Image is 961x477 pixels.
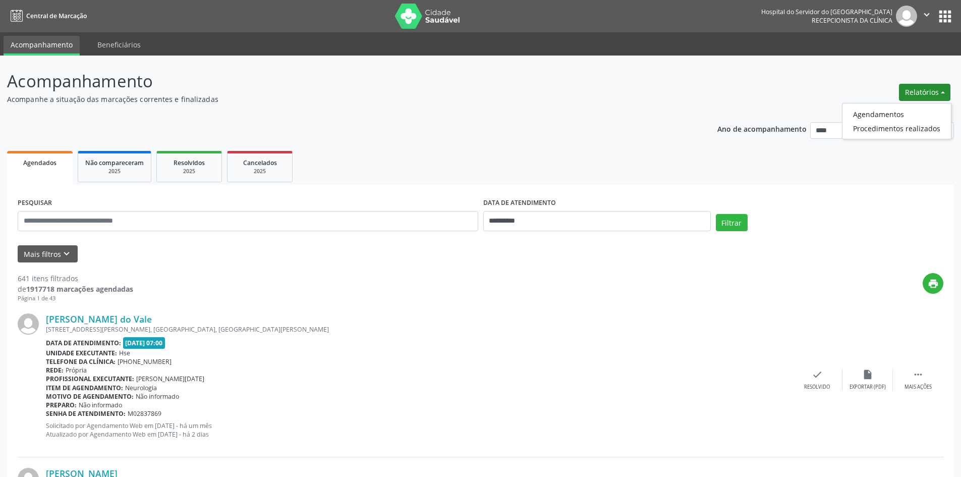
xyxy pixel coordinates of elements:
div: Página 1 de 43 [18,294,133,303]
span: [DATE] 07:00 [123,337,165,349]
span: Não informado [136,392,179,401]
b: Senha de atendimento: [46,409,126,418]
i: print [928,278,939,289]
a: Central de Marcação [7,8,87,24]
b: Rede: [46,366,64,375]
div: Mais ações [905,384,932,391]
img: img [18,313,39,335]
div: Resolvido [804,384,830,391]
span: Não compareceram [85,158,144,167]
div: 2025 [235,168,285,175]
button: Mais filtroskeyboard_arrow_down [18,245,78,263]
b: Unidade executante: [46,349,117,357]
span: Neurologia [125,384,157,392]
i: check [812,369,823,380]
i:  [913,369,924,380]
div: 2025 [85,168,144,175]
i: keyboard_arrow_down [61,248,72,259]
a: [PERSON_NAME] do Vale [46,313,152,325]
img: img [896,6,917,27]
strong: 1917718 marcações agendadas [26,284,133,294]
a: Beneficiários [90,36,148,54]
b: Item de agendamento: [46,384,123,392]
a: Agendamentos [842,107,951,121]
button: print [923,273,943,294]
span: Agendados [23,158,56,167]
b: Preparo: [46,401,77,409]
label: PESQUISAR [18,195,52,211]
span: Não informado [79,401,122,409]
span: Resolvidos [174,158,205,167]
span: Hse [119,349,130,357]
b: Data de atendimento: [46,339,121,347]
div: 2025 [164,168,214,175]
div: de [18,284,133,294]
button:  [917,6,936,27]
div: Hospital do Servidor do [GEOGRAPHIC_DATA] [761,8,892,16]
span: [PERSON_NAME][DATE] [136,375,204,383]
p: Acompanhe a situação das marcações correntes e finalizadas [7,94,670,104]
span: [PHONE_NUMBER] [118,357,172,366]
div: Exportar (PDF) [850,384,886,391]
b: Motivo de agendamento: [46,392,134,401]
b: Profissional executante: [46,375,134,383]
span: Recepcionista da clínica [812,16,892,25]
p: Solicitado por Agendamento Web em [DATE] - há um mês Atualizado por Agendamento Web em [DATE] - h... [46,421,792,439]
p: Ano de acompanhamento [717,122,807,135]
a: Procedimentos realizados [842,121,951,135]
div: 641 itens filtrados [18,273,133,284]
p: Acompanhamento [7,69,670,94]
b: Telefone da clínica: [46,357,116,366]
span: Própria [66,366,87,375]
span: Cancelados [243,158,277,167]
button: apps [936,8,954,25]
a: Acompanhamento [4,36,80,56]
span: Central de Marcação [26,12,87,20]
button: Relatórios [899,84,950,101]
ul: Relatórios [842,103,951,139]
button: Filtrar [716,214,748,231]
i:  [921,9,932,20]
label: DATA DE ATENDIMENTO [483,195,556,211]
div: [STREET_ADDRESS][PERSON_NAME], [GEOGRAPHIC_DATA], [GEOGRAPHIC_DATA][PERSON_NAME] [46,325,792,334]
span: M02837869 [128,409,161,418]
i: insert_drive_file [862,369,873,380]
